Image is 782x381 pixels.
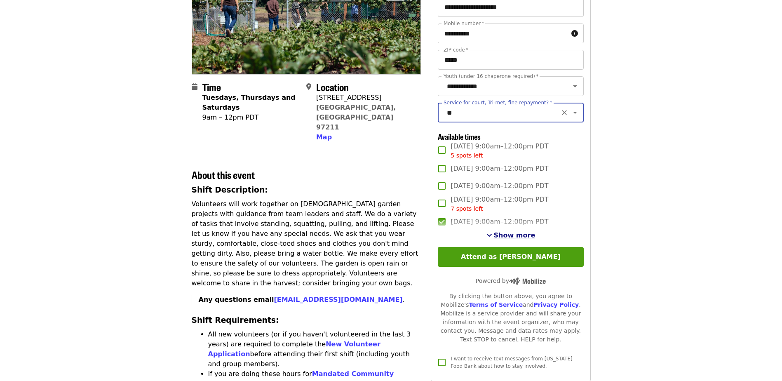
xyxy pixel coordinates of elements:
span: About this event [192,167,255,182]
strong: Shift Requirements: [192,316,279,325]
strong: Shift Description: [192,186,268,194]
span: Location [316,80,349,94]
i: map-marker-alt icon [306,83,311,91]
i: circle-info icon [571,30,578,38]
span: [DATE] 9:00am–12:00pm PDT [451,181,548,191]
span: 7 spots left [451,205,483,212]
a: [GEOGRAPHIC_DATA], [GEOGRAPHIC_DATA] 97211 [316,103,396,131]
button: Map [316,132,332,142]
input: Mobile number [438,24,568,43]
span: [DATE] 9:00am–12:00pm PDT [451,141,548,160]
span: [DATE] 9:00am–12:00pm PDT [451,195,548,213]
span: Map [316,133,332,141]
i: calendar icon [192,83,197,91]
button: See more timeslots [486,230,535,240]
span: [DATE] 9:00am–12:00pm PDT [451,217,548,227]
span: I want to receive text messages from [US_STATE] Food Bank about how to stay involved. [451,356,572,369]
strong: Any questions email [199,296,403,303]
span: 5 spots left [451,152,483,159]
div: 9am – 12pm PDT [202,113,300,122]
button: Clear [559,107,570,118]
div: [STREET_ADDRESS] [316,93,414,103]
a: Privacy Policy [533,301,579,308]
input: ZIP code [438,50,583,70]
button: Open [569,107,581,118]
p: . [199,295,421,305]
span: Time [202,80,221,94]
li: All new volunteers (or if you haven't volunteered in the last 3 years) are required to complete t... [208,329,421,369]
label: Service for court, Tri-met, fine repayment? [444,100,552,105]
p: Volunteers will work together on [DEMOGRAPHIC_DATA] garden projects with guidance from team leade... [192,199,421,288]
label: Mobile number [444,21,484,26]
img: Powered by Mobilize [509,278,546,285]
div: By clicking the button above, you agree to Mobilize's and . Mobilize is a service provider and wi... [438,292,583,344]
button: Open [569,80,581,92]
span: Available times [438,131,481,142]
label: ZIP code [444,47,468,52]
strong: Tuesdays, Thursdays and Saturdays [202,94,296,111]
button: Attend as [PERSON_NAME] [438,247,583,267]
span: [DATE] 9:00am–12:00pm PDT [451,164,548,174]
label: Youth (under 16 chaperone required) [444,74,538,79]
a: New Volunteer Application [208,340,380,358]
span: Show more [494,231,535,239]
span: Powered by [476,278,546,284]
a: Terms of Service [469,301,523,308]
a: [EMAIL_ADDRESS][DOMAIN_NAME] [274,296,402,303]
